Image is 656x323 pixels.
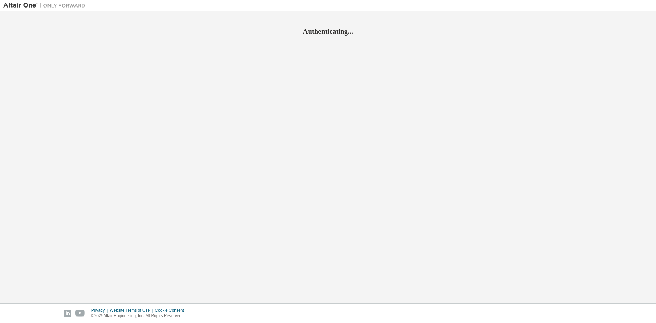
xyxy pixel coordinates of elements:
[91,308,110,313] div: Privacy
[3,2,89,9] img: Altair One
[75,310,85,317] img: youtube.svg
[155,308,188,313] div: Cookie Consent
[3,27,653,36] h2: Authenticating...
[91,313,188,319] p: © 2025 Altair Engineering, Inc. All Rights Reserved.
[110,308,155,313] div: Website Terms of Use
[64,310,71,317] img: linkedin.svg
